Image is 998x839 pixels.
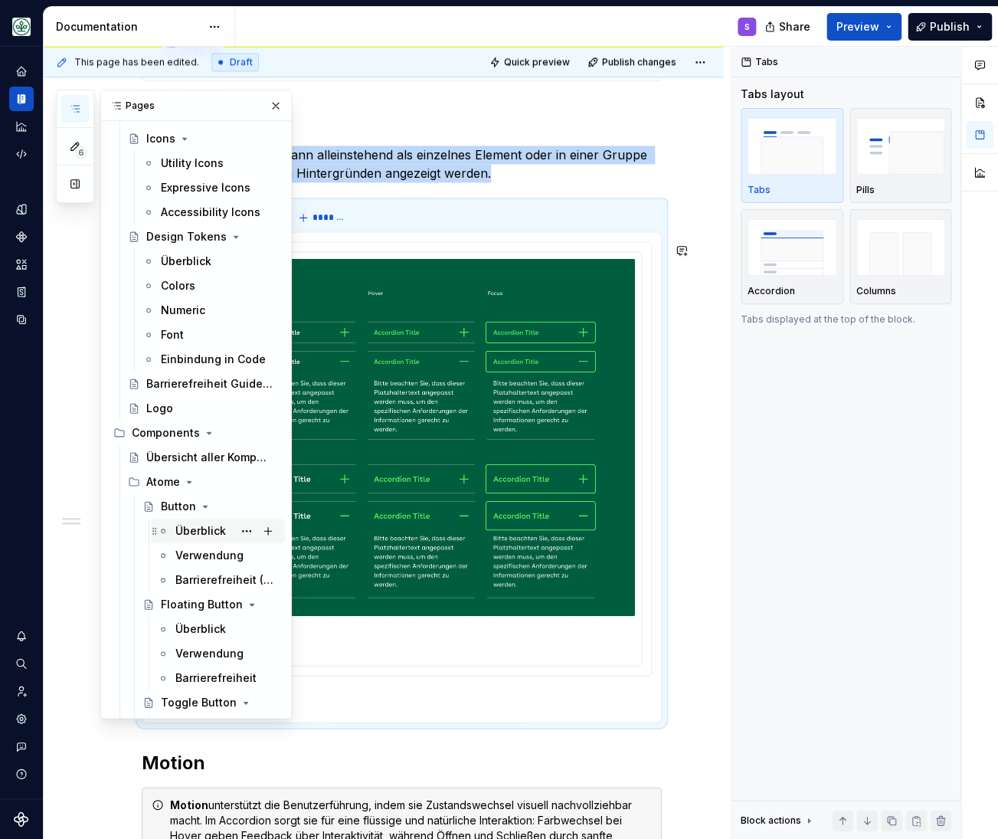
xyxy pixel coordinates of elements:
[856,285,896,297] p: Columns
[161,327,184,342] div: Font
[146,229,227,244] div: Design Tokens
[849,108,952,203] button: placeholderPills
[748,285,795,297] p: Accordion
[744,21,750,33] div: S
[741,87,804,102] div: Tabs layout
[9,307,34,332] a: Data sources
[136,690,285,715] a: Toggle Button
[9,87,34,111] a: Documentation
[74,56,199,68] span: This page has been edited.
[757,13,820,41] button: Share
[741,313,951,326] p: Tabs displayed at the top of the block.
[161,597,243,612] div: Floating Button
[122,224,285,249] a: Design Tokens
[146,401,173,416] div: Logo
[146,131,175,146] div: Icons
[56,19,201,34] div: Documentation
[908,13,992,41] button: Publish
[748,219,836,275] img: placeholder
[9,679,34,703] a: Invite team
[161,278,195,293] div: Colors
[161,499,196,514] div: Button
[9,197,34,221] a: Design tokens
[602,56,676,68] span: Publish changes
[583,51,683,73] button: Publish changes
[856,219,945,275] img: placeholder
[9,142,34,166] a: Code automation
[748,184,771,196] p: Tabs
[170,798,208,811] strong: Motion
[175,523,226,539] div: Überblick
[152,241,652,713] section-item: Dark
[9,706,34,731] a: Settings
[136,323,285,347] a: Font
[161,352,266,367] div: Einbindung in Code
[779,19,810,34] span: Share
[146,474,180,490] div: Atome
[856,184,875,196] p: Pills
[741,810,815,831] div: Block actions
[741,108,843,203] button: placeholderTabs
[142,750,662,775] h2: Motion
[175,646,244,661] div: Verwendung
[161,254,211,269] div: Überblick
[136,298,285,323] a: Numeric
[230,56,253,68] span: Draft
[142,109,662,133] h2: Varianten
[9,59,34,84] div: Home
[12,18,31,36] img: df5db9ef-aba0-4771-bf51-9763b7497661.png
[161,303,205,318] div: Numeric
[151,617,285,641] a: Überblick
[826,13,901,41] button: Preview
[9,280,34,304] a: Storybook stories
[146,450,273,465] div: Übersicht aller Komponenten
[14,811,29,827] svg: Supernova Logo
[748,118,836,174] img: placeholder
[161,695,237,710] div: Toggle Button
[136,274,285,298] a: Colors
[9,651,34,676] button: Search ⌘K
[136,347,285,372] a: Einbindung in Code
[9,624,34,648] button: Notifications
[504,56,570,68] span: Quick preview
[136,592,285,617] a: Floating Button
[122,126,285,151] a: Icons
[122,470,285,494] div: Atome
[146,376,273,392] div: Barrierefreiheit Guidelines
[107,421,285,445] div: Components
[9,224,34,249] a: Components
[151,715,285,739] a: Überblick
[856,118,945,174] img: placeholder
[161,156,224,171] div: Utility Icons
[136,494,285,519] a: Button
[175,572,276,588] div: Barrierefreiheit (WIP)
[151,543,285,568] a: Verwendung
[9,114,34,139] a: Analytics
[136,249,285,274] a: Überblick
[151,666,285,690] a: Barrierefreiheit
[9,252,34,277] a: Assets
[175,548,244,563] div: Verwendung
[122,396,285,421] a: Logo
[142,146,662,182] p: Das Accordion-Element kann alleinstehend als einzelnes Element oder in einer Gruppe auf drei unte...
[136,151,285,175] a: Utility Icons
[75,146,87,159] span: 6
[175,621,226,637] div: Überblick
[9,734,34,759] div: Contact support
[485,51,577,73] button: Quick preview
[132,425,200,441] div: Components
[122,445,285,470] a: Übersicht aller Komponenten
[741,209,843,304] button: placeholderAccordion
